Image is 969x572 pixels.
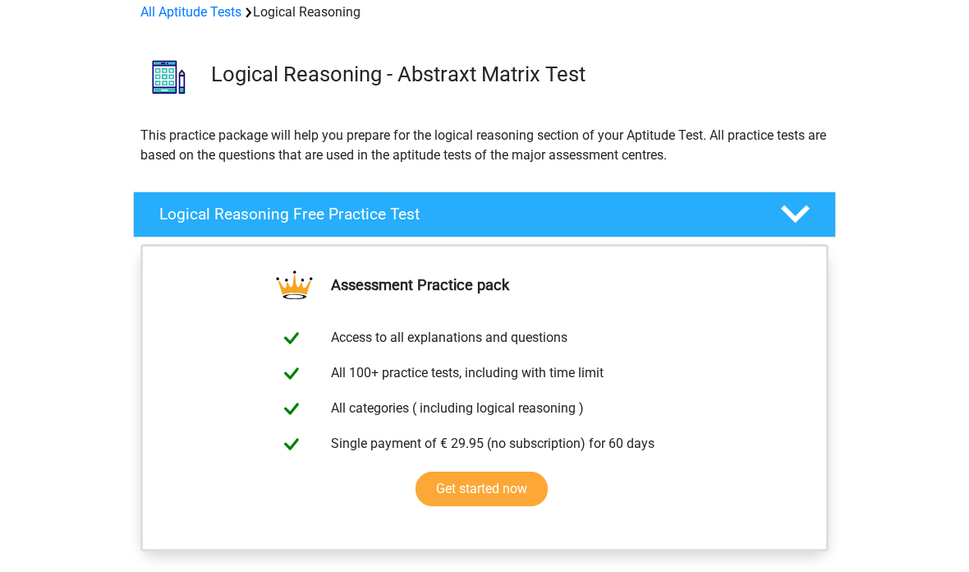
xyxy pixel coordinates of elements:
a: All Aptitude Tests [140,4,241,20]
p: This practice package will help you prepare for the logical reasoning section of your Aptitude Te... [140,126,829,165]
h4: Logical Reasoning Free Practice Test [159,205,754,224]
img: logical reasoning [134,42,204,112]
a: Logical Reasoning Free Practice Test [126,191,843,238]
div: Logical Reasoning [134,2,835,22]
h3: Logical Reasoning - Abstraxt Matrix Test [211,62,823,87]
a: Get started now [416,472,548,506]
